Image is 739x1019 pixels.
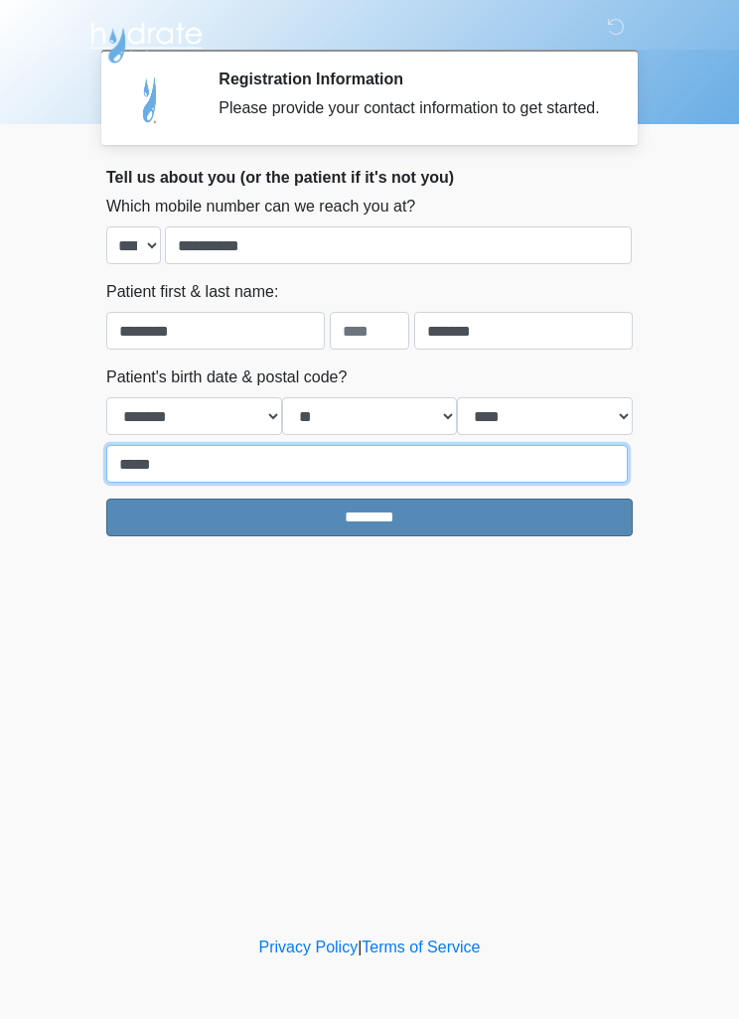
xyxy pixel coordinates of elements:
img: Agent Avatar [121,70,181,129]
a: Terms of Service [362,939,480,955]
label: Patient first & last name: [106,280,278,304]
h2: Tell us about you (or the patient if it's not you) [106,168,633,187]
img: Hydrate IV Bar - Scottsdale Logo [86,15,206,65]
div: Please provide your contact information to get started. [219,96,603,120]
label: Patient's birth date & postal code? [106,365,347,389]
a: Privacy Policy [259,939,359,955]
a: | [358,939,362,955]
label: Which mobile number can we reach you at? [106,195,415,218]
